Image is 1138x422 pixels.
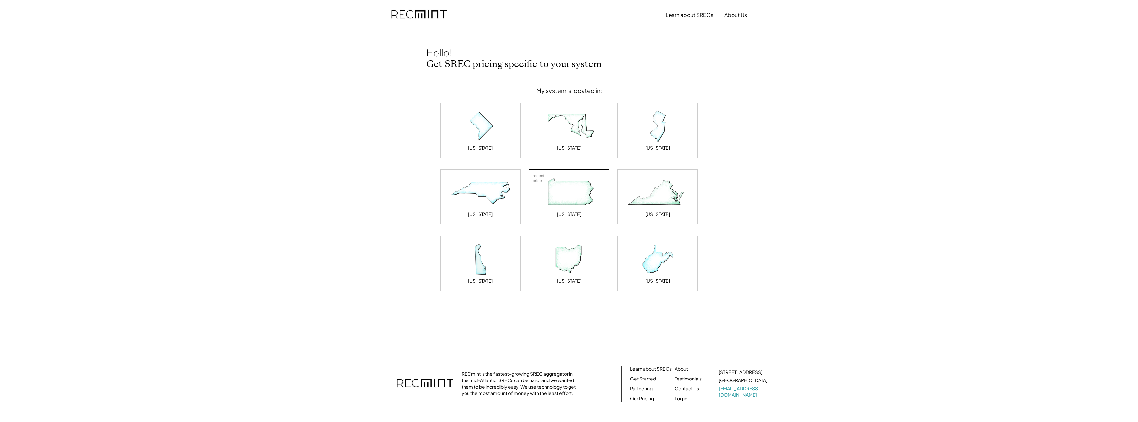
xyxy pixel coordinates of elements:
a: Our Pricing [630,395,654,402]
div: My system is located in: [536,87,602,94]
h2: Get SREC pricing specific to your system [426,59,712,70]
img: District of Columbia [447,110,514,143]
a: Testimonials [675,376,702,382]
a: Log in [675,395,687,402]
div: [US_STATE] [468,278,493,284]
div: [STREET_ADDRESS] [719,369,762,376]
a: About [675,366,688,372]
a: Learn about SRECs [630,366,672,372]
img: Delaware [447,243,514,276]
img: Maryland [536,110,602,143]
button: Learn about SRECs [666,8,713,22]
div: [US_STATE] [557,211,581,218]
div: [US_STATE] [645,211,670,218]
img: West Virginia [624,243,691,276]
img: Ohio [536,243,602,276]
div: [US_STATE] [557,145,581,151]
div: Hello! [426,47,493,59]
div: [US_STATE] [645,278,670,284]
div: [US_STATE] [468,145,493,151]
img: Pennsylvania [536,176,602,210]
a: Get Started [630,376,656,382]
img: New Jersey [624,110,691,143]
button: About Us [724,8,747,22]
a: [EMAIL_ADDRESS][DOMAIN_NAME] [719,385,769,398]
div: RECmint is the fastest-growing SREC aggregator in the mid-Atlantic. SRECs can be hard, and we wan... [462,371,579,396]
div: [GEOGRAPHIC_DATA] [719,377,767,384]
img: recmint-logotype%403x.png [391,4,447,26]
img: North Carolina [447,176,514,210]
img: Virginia [624,176,691,210]
img: recmint-logotype%403x.png [397,372,453,395]
a: Contact Us [675,385,699,392]
a: Partnering [630,385,653,392]
div: [US_STATE] [468,211,493,218]
div: [US_STATE] [645,145,670,151]
div: [US_STATE] [557,278,581,284]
